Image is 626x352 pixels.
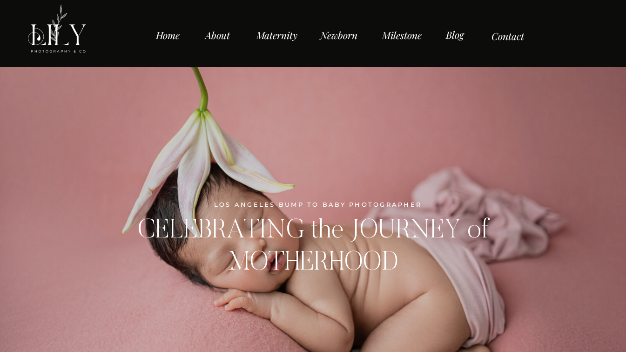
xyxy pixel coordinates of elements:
[320,27,357,40] a: Newborn
[113,215,513,288] p: CELEBRATING the JOURNEY of MOTHERHOOD
[446,26,467,42] a: Blog
[185,199,451,210] h1: Los Angeles bump to baby Photographer
[491,27,530,42] a: Contact
[382,27,421,41] a: Milestone
[256,27,296,41] a: Maternity
[156,27,181,41] a: Home
[205,27,231,42] a: About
